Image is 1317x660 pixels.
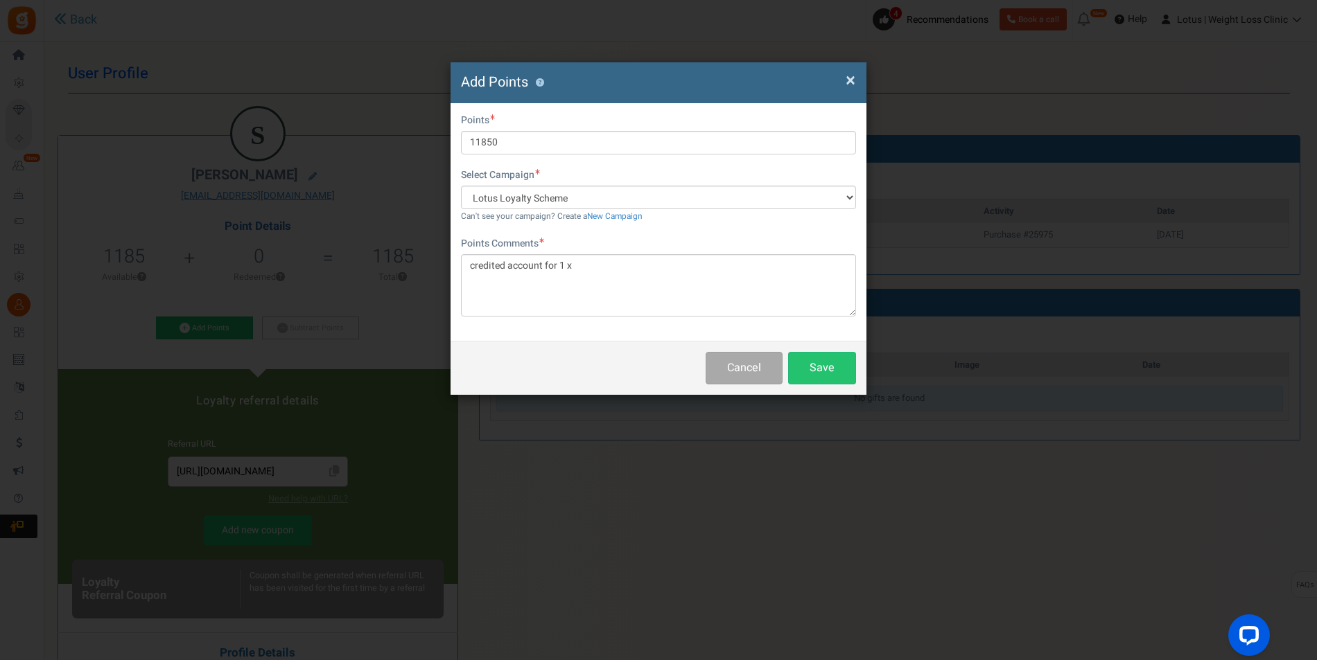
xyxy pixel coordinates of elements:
[706,352,783,384] button: Cancel
[788,352,856,384] button: Save
[535,78,544,87] button: ?
[461,168,540,182] label: Select Campaign
[846,67,855,93] span: ×
[461,237,544,251] label: Points Comments
[461,72,528,92] span: Add Points
[461,211,643,222] small: Can't see your campaign? Create a
[587,211,643,222] a: New Campaign
[461,114,495,127] label: Points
